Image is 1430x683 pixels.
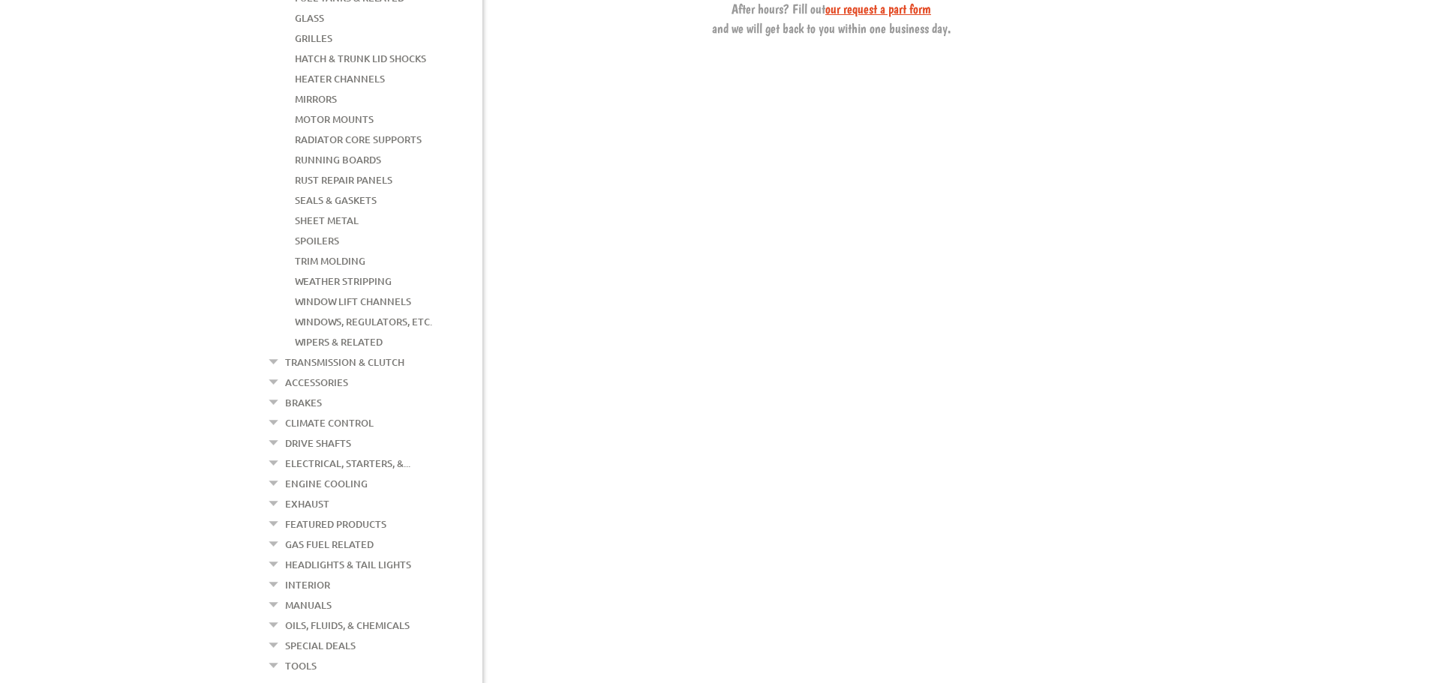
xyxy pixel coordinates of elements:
a: Window Lift Channels [295,292,411,311]
a: Gas Fuel Related [285,535,374,554]
a: Rust Repair Panels [295,170,392,190]
a: Mirrors [295,89,337,109]
a: Grilles [295,28,332,48]
a: Headlights & Tail Lights [285,555,411,574]
a: Wipers & Related [295,332,383,352]
a: Seals & Gaskets [295,190,377,210]
a: Motor Mounts [295,109,374,129]
span: After hours? Fill out and we will get back to you within one business day. [712,1,951,36]
a: Featured Products [285,514,386,534]
a: Trim Molding [295,251,365,271]
a: Transmission & Clutch [285,352,404,372]
a: Electrical, Starters, &... [285,454,410,473]
a: Hatch & Trunk Lid Shocks [295,49,426,68]
a: Special Deals [285,636,356,655]
a: Windows, Regulators, Etc. [295,312,432,331]
a: Oils, Fluids, & Chemicals [285,616,410,635]
a: Interior [285,575,330,595]
a: Glass [295,8,324,28]
a: Radiator Core Supports [295,130,422,149]
a: Running Boards [295,150,381,169]
a: Heater Channels [295,69,385,88]
a: Climate Control [285,413,374,433]
a: Accessories [285,373,348,392]
a: Exhaust [285,494,329,514]
a: Tools [285,656,317,676]
a: our request a part form [825,1,931,16]
a: Sheet Metal [295,211,359,230]
a: Brakes [285,393,322,412]
a: Spoilers [295,231,339,250]
a: Drive Shafts [285,433,351,453]
a: Weather Stripping [295,271,392,291]
a: Manuals [285,595,332,615]
a: Engine Cooling [285,474,368,493]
